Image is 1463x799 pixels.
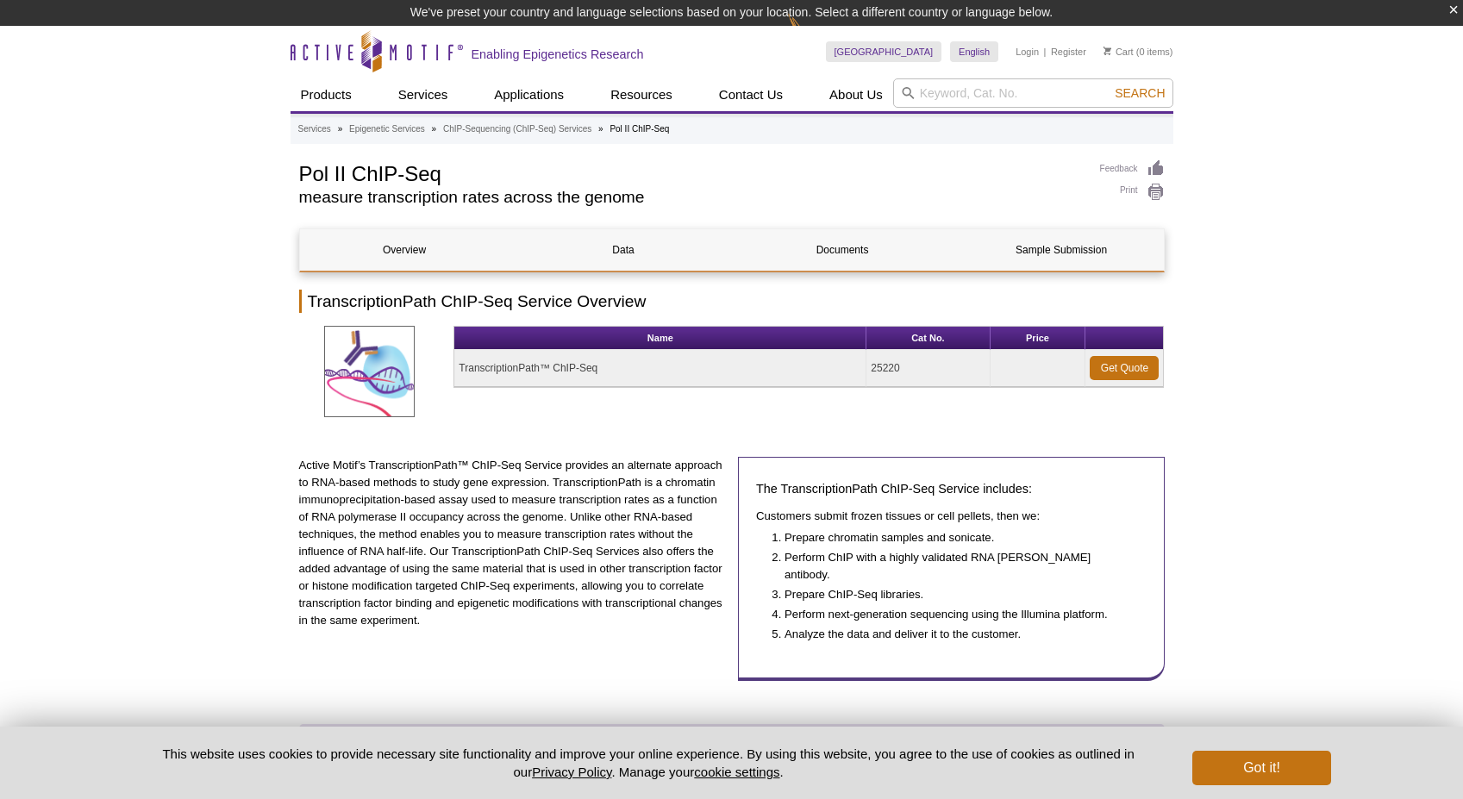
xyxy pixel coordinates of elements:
h2: Enabling Epigenetics Research [472,47,644,62]
li: Analyze the data and deliver it to the customer. [785,626,1129,643]
p: This website uses cookies to provide necessary site functionality and improve your online experie... [133,745,1165,781]
p: Customers submit frozen tissues or cell pellets, then we: [756,508,1147,525]
a: Epigenetic Services [349,122,425,137]
p: Active Motif’s TranscriptionPath™ ChIP-Seq Service provides an alternate approach to RNA-based me... [299,457,726,629]
a: ChIP-Sequencing (ChIP-Seq) Services [443,122,591,137]
a: Products [291,78,362,111]
a: Documents [738,229,947,271]
a: Register [1051,46,1086,58]
li: » [338,124,343,134]
button: Search [1110,85,1170,101]
a: Services [298,122,331,137]
img: Change Here [788,13,834,53]
a: Cart [1104,46,1134,58]
img: Antibody with RNA [324,326,415,417]
a: Privacy Policy [532,765,611,779]
li: » [598,124,603,134]
h3: The TranscriptionPath ChIP-Seq Service includes: [756,478,1147,499]
td: 25220 [866,350,990,387]
li: Prepare ChIP-Seq libraries. [785,586,1129,603]
a: Services [388,78,459,111]
th: Cat No. [866,327,990,350]
h1: Pol II ChIP-Seq [299,159,1083,185]
a: [GEOGRAPHIC_DATA] [826,41,942,62]
h2: TranscriptionPath ChIP-Seq Service Overview [299,290,1165,313]
th: Name [454,327,866,350]
a: About Us [819,78,893,111]
li: Perform next-generation sequencing using the Illumina platform. [785,606,1129,623]
li: Perform ChIP with a highly validated RNA [PERSON_NAME] antibody. [785,549,1129,584]
a: Overview [300,229,510,271]
a: Get Quote [1090,356,1159,380]
a: Feedback [1100,159,1165,178]
a: English [950,41,998,62]
span: Search [1115,86,1165,100]
a: Resources [600,78,683,111]
button: cookie settings [694,765,779,779]
td: TranscriptionPath™ ChIP-Seq [454,350,866,387]
a: Applications [484,78,574,111]
li: (0 items) [1104,41,1173,62]
h2: measure transcription rates across the genome [299,190,1083,205]
a: Print [1100,183,1165,202]
input: Keyword, Cat. No. [893,78,1173,108]
li: » [432,124,437,134]
img: Your Cart [1104,47,1111,55]
button: Got it! [1192,751,1330,785]
li: | [1044,41,1047,62]
a: Contact Us [709,78,793,111]
th: Price [991,327,1086,350]
a: Login [1016,46,1039,58]
a: Data [519,229,728,271]
li: Prepare chromatin samples and sonicate. [785,529,1129,546]
a: Sample Submission [957,229,1166,271]
li: Pol II ChIP-Seq [610,124,669,134]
